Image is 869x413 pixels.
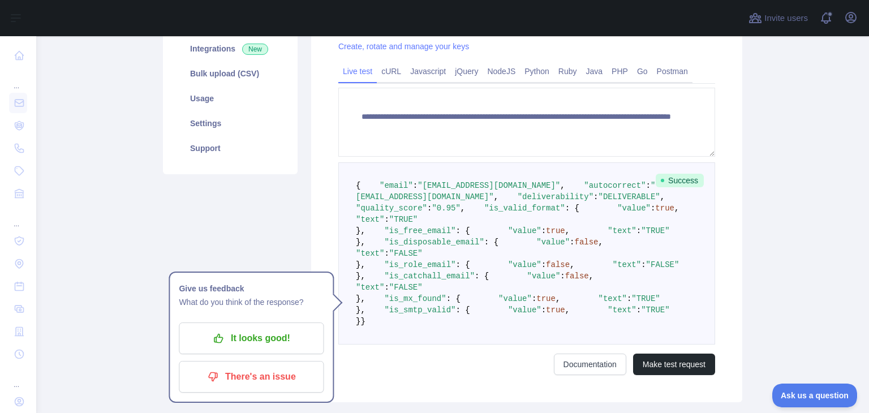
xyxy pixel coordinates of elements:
[9,68,27,91] div: ...
[338,42,469,51] a: Create, rotate and manage your keys
[641,260,646,269] span: :
[532,294,536,303] span: :
[565,204,579,213] span: : {
[607,62,633,80] a: PHP
[360,317,365,326] span: }
[554,354,626,375] a: Documentation
[356,249,384,258] span: "text"
[536,238,570,247] span: "value"
[546,260,570,269] span: false
[772,384,858,407] iframe: Toggle Customer Support
[570,260,574,269] span: ,
[389,249,423,258] span: "FALSE"
[646,181,651,190] span: :
[518,192,593,201] span: "deliverability"
[384,215,389,224] span: :
[546,306,565,315] span: true
[599,238,603,247] span: ,
[484,204,565,213] span: "is_valid_format"
[541,260,546,269] span: :
[384,260,455,269] span: "is_role_email"
[177,111,284,136] a: Settings
[242,44,268,55] span: New
[483,62,520,80] a: NodeJS
[565,272,589,281] span: false
[508,226,541,235] span: "value"
[560,181,565,190] span: ,
[598,192,660,201] span: "DELIVERABLE"
[764,12,808,25] span: Invite users
[584,181,646,190] span: "autocorrect"
[377,62,406,80] a: cURL
[413,181,418,190] span: :
[418,181,560,190] span: "[EMAIL_ADDRESS][DOMAIN_NAME]"
[631,294,660,303] span: "TRUE"
[187,367,315,386] p: There's an issue
[565,226,570,235] span: ,
[593,192,598,201] span: :
[356,181,655,201] span: "[EMAIL_ADDRESS][DOMAIN_NAME]"
[636,306,641,315] span: :
[384,294,446,303] span: "is_mx_found"
[9,367,27,389] div: ...
[582,62,608,80] a: Java
[633,354,715,375] button: Make test request
[674,204,679,213] span: ,
[656,174,704,187] span: Success
[461,204,465,213] span: ,
[427,204,432,213] span: :
[177,36,284,61] a: Integrations New
[389,215,418,224] span: "TRUE"
[356,260,365,269] span: },
[356,283,384,292] span: "text"
[613,260,641,269] span: "text"
[446,294,461,303] span: : {
[406,62,450,80] a: Javascript
[617,204,651,213] span: "value"
[560,272,565,281] span: :
[536,294,556,303] span: true
[641,306,669,315] span: "TRUE"
[389,283,423,292] span: "FALSE"
[636,226,641,235] span: :
[575,238,599,247] span: false
[541,226,546,235] span: :
[9,206,27,229] div: ...
[652,62,692,80] a: Postman
[498,294,532,303] span: "value"
[384,238,484,247] span: "is_disposable_email"
[633,62,652,80] a: Go
[455,226,470,235] span: : {
[646,260,679,269] span: "FALSE"
[432,204,460,213] span: "0.95"
[565,306,570,315] span: ,
[356,215,384,224] span: "text"
[356,181,360,190] span: {
[384,249,389,258] span: :
[475,272,489,281] span: : {
[455,306,470,315] span: : {
[570,238,574,247] span: :
[356,306,365,315] span: },
[484,238,498,247] span: : {
[589,272,593,281] span: ,
[384,272,475,281] span: "is_catchall_email"
[554,62,582,80] a: Ruby
[494,192,498,201] span: ,
[541,306,546,315] span: :
[356,226,365,235] span: },
[179,295,324,309] p: What do you think of the response?
[655,204,674,213] span: true
[187,329,315,348] p: It looks good!
[179,282,324,295] h1: Give us feedback
[599,294,627,303] span: "text"
[508,260,541,269] span: "value"
[627,294,631,303] span: :
[384,306,455,315] span: "is_smtp_valid"
[356,272,365,281] span: },
[356,204,427,213] span: "quality_score"
[179,361,324,393] button: There's an issue
[641,226,669,235] span: "TRUE"
[651,204,655,213] span: :
[546,226,565,235] span: true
